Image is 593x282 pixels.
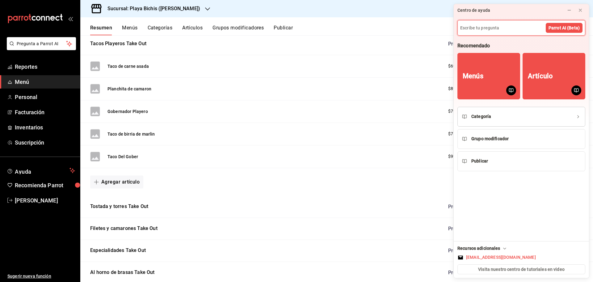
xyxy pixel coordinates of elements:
button: Planchita de camaron [107,86,151,92]
input: Escribe tu pregunta [458,20,585,35]
button: Publicar [457,151,585,171]
div: Recursos adicionales [457,245,508,252]
button: Grupo modificador [457,129,585,149]
span: Reportes [15,63,75,71]
h3: Sucursal: Playa Bichis ([PERSON_NAME]) [103,5,200,12]
button: Agregar artículo [90,176,143,189]
button: [EMAIL_ADDRESS][DOMAIN_NAME] [457,254,585,261]
button: Al horno de brasas Take Out [90,269,155,276]
div: Centro de ayuda [457,7,490,14]
button: Grupos modificadores [212,25,264,35]
button: Resumen [90,25,112,35]
span: $89.00 [448,85,462,92]
div: Precio [442,204,482,210]
span: $69.00 [448,63,462,69]
button: Menús [457,53,520,99]
button: Visita nuestro centro de tutoriales en video [457,264,585,274]
div: Precio [442,41,482,47]
div: Publicar [471,158,488,164]
div: Precio [442,248,482,254]
button: Taco de carne asada [107,63,149,69]
div: Recommendations [457,107,585,171]
div: Precio [442,270,482,275]
span: Personal [15,93,75,101]
button: Publicar [274,25,293,35]
div: [EMAIL_ADDRESS][DOMAIN_NAME] [466,254,536,261]
div: Grupo modificador [471,136,509,142]
span: Visita nuestro centro de tutoriales en video [478,266,565,273]
button: Menús [122,25,137,35]
span: Sugerir nueva función [7,273,75,280]
span: Recomienda Parrot [15,181,75,189]
span: Parrot AI (Beta) [549,25,580,31]
div: Grid Recommendations [457,53,585,104]
button: Artículos [182,25,203,35]
span: $76.00 [448,131,462,137]
button: Especialidades Take Out [90,247,146,254]
button: Artículo [523,53,585,99]
button: Categoría [457,107,585,127]
button: Tacos Playeros Take Out [90,40,146,47]
span: Menú [15,78,75,86]
div: Precio [442,226,482,232]
button: Tostada y torres Take Out [90,203,148,210]
button: Taco de birria de marlin [107,131,155,137]
span: Ayuda [15,167,67,174]
div: Recomendado [457,42,490,49]
button: Gobernador Playero [107,108,148,115]
div: Menús [463,72,483,80]
button: Filetes y camarones Take Out [90,225,158,232]
div: Artículo [528,72,553,80]
div: navigation tabs [90,25,593,35]
span: [PERSON_NAME] [15,196,75,205]
button: open_drawer_menu [68,16,73,21]
span: $99.00 [448,153,462,160]
a: Pregunta a Parrot AI [4,45,76,51]
span: Facturación [15,108,75,116]
button: Taco Del Gober [107,154,138,160]
button: Parrot AI (Beta) [546,23,582,33]
span: Inventarios [15,123,75,132]
div: Categoría [471,113,491,120]
span: $79.00 [448,108,462,115]
span: Pregunta a Parrot AI [17,41,66,47]
button: Categorías [148,25,173,35]
button: Pregunta a Parrot AI [7,37,76,50]
span: Suscripción [15,138,75,147]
